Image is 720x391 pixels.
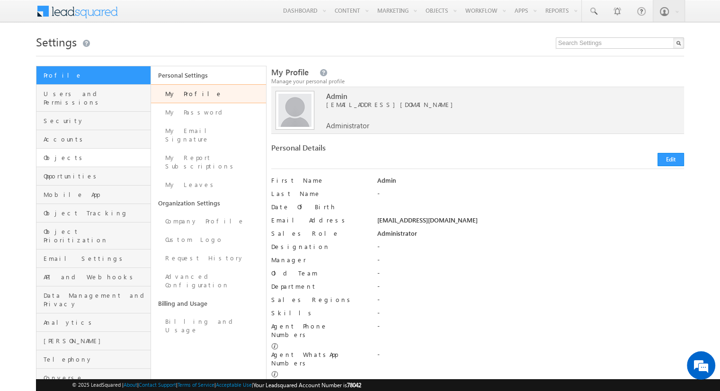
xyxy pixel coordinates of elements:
[377,295,684,309] div: -
[271,269,366,277] label: Old Team
[326,100,657,109] span: [EMAIL_ADDRESS][DOMAIN_NAME]
[151,231,266,249] a: Custom Logo
[44,89,148,107] span: Users and Permissions
[377,176,684,189] div: Admin
[178,382,214,388] a: Terms of Service
[271,256,366,264] label: Manager
[271,282,366,291] label: Department
[377,229,684,242] div: Administrator
[151,267,266,294] a: Advanced Configuration
[151,312,266,339] a: Billing and Usage
[151,122,266,149] a: My Email Signature
[347,382,361,389] span: 78042
[36,350,151,369] a: Telephony
[151,194,266,212] a: Organization Settings
[36,167,151,186] a: Opportunities
[271,143,472,157] div: Personal Details
[124,382,137,388] a: About
[36,130,151,149] a: Accounts
[271,309,366,317] label: Skills
[326,121,369,130] span: Administrator
[139,382,176,388] a: Contact Support
[271,242,366,251] label: Designation
[377,256,684,269] div: -
[271,295,366,304] label: Sales Regions
[36,369,151,387] a: Converse
[36,34,77,49] span: Settings
[377,282,684,295] div: -
[151,212,266,231] a: Company Profile
[326,92,657,100] span: Admin
[271,189,366,198] label: Last Name
[271,203,366,211] label: Date Of Birth
[377,242,684,256] div: -
[377,322,684,335] div: -
[271,176,366,185] label: First Name
[36,186,151,204] a: Mobile App
[658,153,684,166] button: Edit
[377,269,684,282] div: -
[271,378,366,387] label: Phone (Main)
[377,189,684,203] div: -
[271,350,366,367] label: Agent WhatsApp Numbers
[44,172,148,180] span: Opportunities
[271,67,309,78] span: My Profile
[377,309,684,322] div: -
[151,176,266,194] a: My Leaves
[44,227,148,244] span: Object Prioritization
[377,350,684,364] div: -
[44,254,148,263] span: Email Settings
[44,318,148,327] span: Analytics
[44,135,148,143] span: Accounts
[44,355,148,364] span: Telephony
[271,229,366,238] label: Sales Role
[36,222,151,249] a: Object Prioritization
[36,149,151,167] a: Objects
[36,286,151,313] a: Data Management and Privacy
[44,153,148,162] span: Objects
[44,71,148,80] span: Profile
[377,216,684,229] div: [EMAIL_ADDRESS][DOMAIN_NAME]
[151,84,266,103] a: My Profile
[36,85,151,112] a: Users and Permissions
[36,204,151,222] a: Object Tracking
[151,103,266,122] a: My Password
[36,313,151,332] a: Analytics
[36,112,151,130] a: Security
[44,190,148,199] span: Mobile App
[44,209,148,217] span: Object Tracking
[216,382,252,388] a: Acceptable Use
[36,332,151,350] a: [PERSON_NAME]
[44,273,148,281] span: API and Webhooks
[44,337,148,345] span: [PERSON_NAME]
[36,268,151,286] a: API and Webhooks
[271,216,366,224] label: Email Address
[36,249,151,268] a: Email Settings
[253,382,361,389] span: Your Leadsquared Account Number is
[44,291,148,308] span: Data Management and Privacy
[151,66,266,84] a: Personal Settings
[72,381,361,390] span: © 2025 LeadSquared | | | | |
[44,116,148,125] span: Security
[271,322,366,339] label: Agent Phone Numbers
[151,294,266,312] a: Billing and Usage
[151,249,266,267] a: Request History
[271,77,684,86] div: Manage your personal profile
[556,37,684,49] input: Search Settings
[151,149,266,176] a: My Report Subscriptions
[44,373,148,382] span: Converse
[36,66,151,85] a: Profile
